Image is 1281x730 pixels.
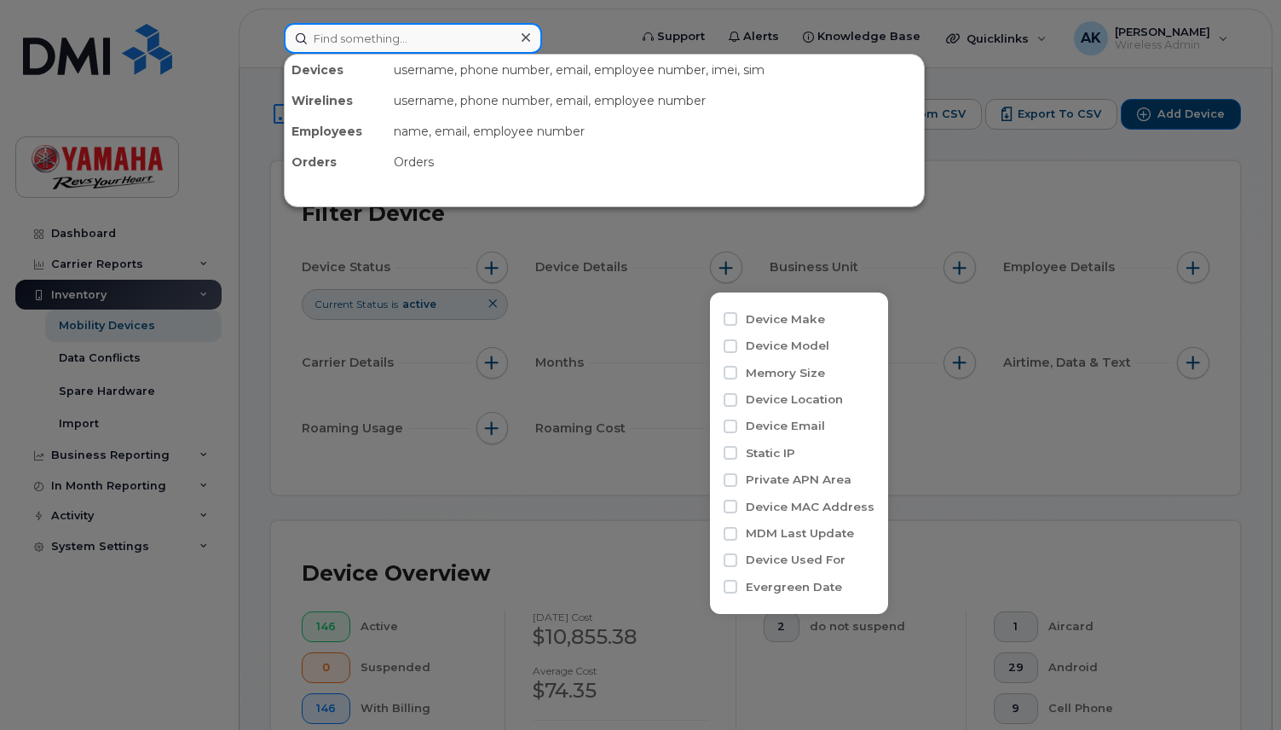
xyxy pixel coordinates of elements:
div: Orders [387,147,924,177]
div: Employees [285,116,387,147]
div: name, email, employee number [387,116,924,147]
label: Device Model [746,338,829,354]
label: MDM Last Update [746,525,854,542]
div: username, phone number, email, employee number [387,85,924,116]
label: Static IP [746,445,795,461]
div: Orders [285,147,387,177]
div: username, phone number, email, employee number, imei, sim [387,55,924,85]
label: Memory Size [746,365,825,381]
div: Devices [285,55,387,85]
label: Device Location [746,391,843,408]
label: Device MAC Address [746,499,874,515]
label: Device Used For [746,552,845,568]
label: Device Email [746,418,825,434]
label: Device Make [746,311,825,327]
div: Wirelines [285,85,387,116]
label: Evergreen Date [746,579,842,595]
label: Private APN Area [746,472,851,488]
